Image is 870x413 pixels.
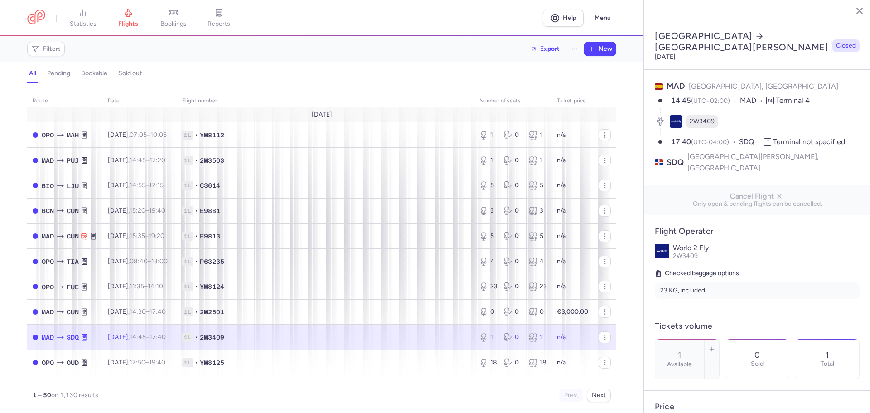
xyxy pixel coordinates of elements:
h4: sold out [118,69,142,78]
span: 1L [182,131,193,140]
h4: bookable [81,69,107,78]
span: 1L [182,232,193,241]
figure: 2W airline logo [670,115,682,128]
span: Aeropuerto de las AmÃ©ricas, Santo Domingo, Dominican Republic [67,332,79,342]
span: – [130,359,165,366]
span: Francisco SÃ¡ Carneiro, Porto, Portugal [42,282,54,292]
span: – [130,181,164,189]
span: 1L [182,206,193,215]
time: 11:35 [130,282,144,290]
p: 0 [754,350,760,360]
time: 14:45 [130,156,146,164]
div: 5 [479,181,497,190]
h4: Price [655,402,860,412]
span: [DATE], [108,359,165,366]
div: 1 [479,333,497,342]
time: 15:20 [130,207,145,214]
span: Barajas, Madrid, Spain [42,307,54,317]
time: 19:20 [149,232,164,240]
span: n/a [557,232,566,240]
time: [DATE] [655,53,676,61]
time: 08:40 [130,258,148,265]
span: n/a [557,156,566,164]
div: 0 [529,307,546,316]
span: CLOSED [33,233,38,239]
span: CLOSED [33,158,38,163]
div: 0 [504,358,521,367]
span: Closed [836,41,856,50]
span: Only open & pending flights can be cancelled. [651,200,863,208]
p: Sold [751,360,764,368]
button: Export [525,42,565,56]
th: date [102,94,177,108]
span: [DATE], [108,181,164,189]
span: n/a [557,333,566,341]
span: – [130,282,163,290]
span: CLOSED [33,132,38,138]
span: CLOSED [33,309,38,315]
time: 14:55 [130,181,145,189]
button: New [584,42,616,56]
div: 0 [479,307,497,316]
span: 2W2501 [200,307,224,316]
span: Les Anglades, Oujda, Morocco [67,358,79,368]
span: n/a [557,359,566,366]
h4: all [29,69,36,78]
div: 5 [529,232,546,241]
span: Bilbao, Bilbao, Spain [42,181,54,191]
span: reports [208,20,230,28]
span: Brnik, Ljubljana, Slovenia [67,181,79,191]
span: Mahon, Minorque, Spain [67,130,79,140]
button: Filters [28,42,64,56]
span: Terminal not specified [773,137,845,146]
div: 0 [504,206,521,215]
span: n/a [557,131,566,139]
time: 19:40 [149,207,165,214]
li: 23 KG, included [655,282,860,299]
span: CLOSED [33,259,38,264]
span: YW8124 [200,282,224,291]
div: 0 [504,232,521,241]
span: Export [540,45,560,52]
div: 5 [479,232,497,241]
span: Barajas, Madrid, Spain [42,332,54,342]
span: • [195,358,198,367]
span: El Prat De Llobregat, Barcelona, Spain [42,206,54,216]
div: 0 [504,307,521,316]
button: Prev. [559,389,583,402]
h2: [GEOGRAPHIC_DATA] [GEOGRAPHIC_DATA][PERSON_NAME] [655,30,829,53]
div: 1 [479,156,497,165]
span: Fuerteventura, Fuerteventura/Puerto Del Rosario, Spain [67,282,79,292]
span: [DATE], [108,333,166,341]
span: – [130,131,167,139]
time: 17:40 [671,137,691,146]
span: 2W3503 [200,156,224,165]
span: Francisco SÃ¡ Carneiro, Porto, Portugal [42,257,54,267]
span: [DATE], [108,258,168,265]
time: 13:00 [151,258,168,265]
span: YW8112 [200,131,224,140]
time: 17:40 [150,308,166,316]
span: 1L [182,358,193,367]
div: 4 [529,257,546,266]
span: n/a [557,181,566,189]
p: Total [821,360,834,368]
span: SDQ [667,157,684,168]
span: New [599,45,612,53]
span: 2W3409 [200,333,224,342]
span: – [130,156,165,164]
span: bookings [160,20,187,28]
span: Punta Cana International, Punta Cana, Dominican Republic [67,155,79,165]
span: 1L [182,156,193,165]
span: n/a [557,282,566,290]
div: 3 [529,206,546,215]
span: YW8125 [200,358,224,367]
span: statistics [70,20,97,28]
span: – [130,333,166,341]
strong: €3,000.00 [557,308,588,316]
h4: pending [47,69,70,78]
a: statistics [60,8,106,28]
span: (UTC-04:00) [691,138,729,146]
th: route [27,94,102,108]
th: number of seats [474,94,551,108]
